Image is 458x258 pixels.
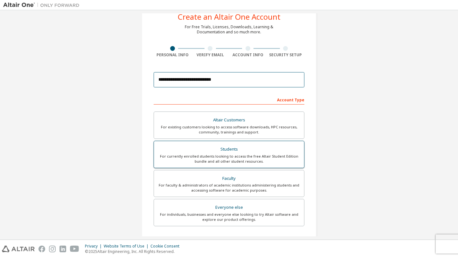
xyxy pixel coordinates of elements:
img: Altair One [3,2,83,8]
div: Security Setup [267,52,305,58]
div: Altair Customers [158,116,300,125]
div: Account Type [154,94,304,105]
div: Account Info [229,52,267,58]
div: Website Terms of Use [104,244,150,249]
img: youtube.svg [70,246,79,252]
img: facebook.svg [38,246,45,252]
div: Personal Info [154,52,191,58]
div: Create an Altair One Account [178,13,281,21]
div: For Free Trials, Licenses, Downloads, Learning & Documentation and so much more. [185,24,273,35]
img: altair_logo.svg [2,246,35,252]
div: Cookie Consent [150,244,183,249]
img: instagram.svg [49,246,56,252]
div: Everyone else [158,203,300,212]
div: Privacy [85,244,104,249]
div: For faculty & administrators of academic institutions administering students and accessing softwa... [158,183,300,193]
img: linkedin.svg [59,246,66,252]
div: For existing customers looking to access software downloads, HPC resources, community, trainings ... [158,125,300,135]
div: For individuals, businesses and everyone else looking to try Altair software and explore our prod... [158,212,300,222]
div: Verify Email [191,52,229,58]
div: Your Profile [154,236,304,246]
div: Faculty [158,174,300,183]
p: © 2025 Altair Engineering, Inc. All Rights Reserved. [85,249,183,254]
div: For currently enrolled students looking to access the free Altair Student Edition bundle and all ... [158,154,300,164]
div: Students [158,145,300,154]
